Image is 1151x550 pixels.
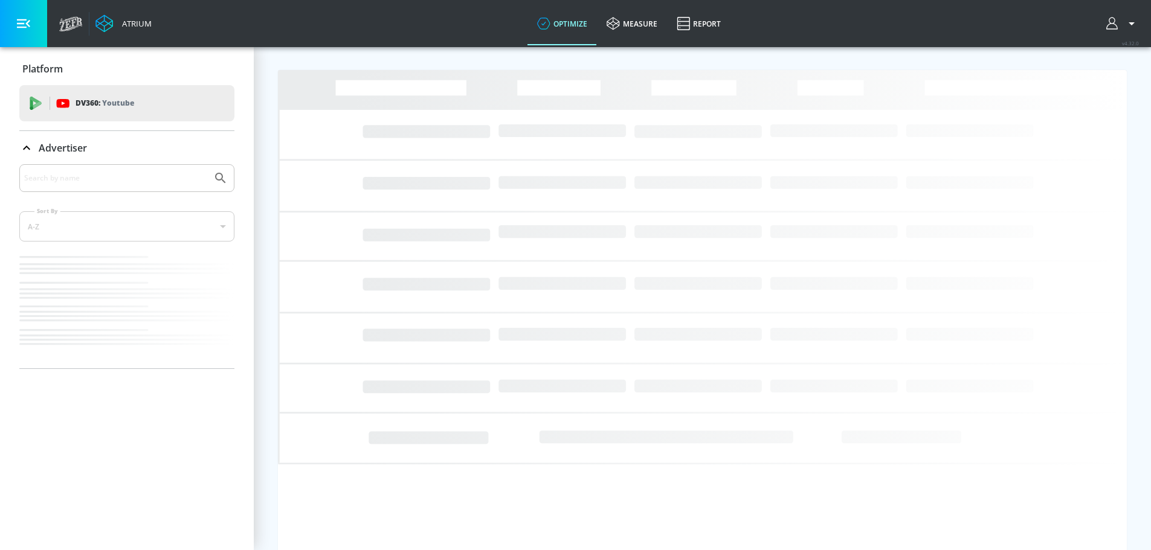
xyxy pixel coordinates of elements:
div: A-Z [19,211,234,241]
p: Advertiser [39,141,87,155]
span: v 4.32.0 [1122,40,1139,46]
div: Advertiser [19,164,234,368]
a: optimize [527,2,597,45]
p: DV360: [76,97,134,110]
a: Atrium [95,14,152,33]
label: Sort By [34,207,60,215]
div: Advertiser [19,131,234,165]
p: Platform [22,62,63,75]
p: Youtube [102,97,134,109]
a: measure [597,2,667,45]
div: Platform [19,52,234,86]
a: Report [667,2,730,45]
input: Search by name [24,170,207,186]
div: Atrium [117,18,152,29]
nav: list of Advertiser [19,251,234,368]
div: DV360: Youtube [19,85,234,121]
